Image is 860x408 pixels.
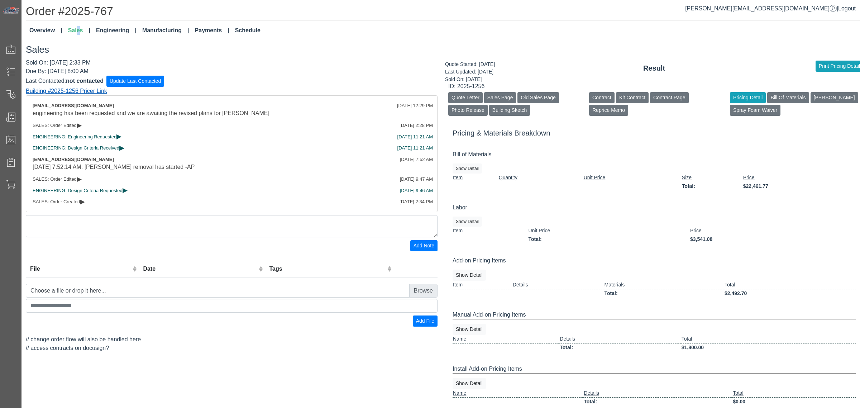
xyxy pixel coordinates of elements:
[400,122,433,129] div: [DATE] 2:28 PM
[453,324,486,335] button: Show Detail
[33,122,431,129] div: SALES: Order Edited
[732,397,856,406] td: $0.00
[397,133,433,141] div: [DATE] 11:21 AM
[26,67,438,76] div: Due By: [DATE] 8:00 AM
[730,105,780,116] button: Spray Foam Waiver
[445,76,495,83] div: Sold On: [DATE]
[489,105,530,116] button: Building Sketch
[453,163,482,174] button: Show Detail
[139,23,192,38] a: Manufacturing
[724,281,856,289] td: Total
[414,243,434,248] span: Add Note
[65,23,93,38] a: Sales
[445,61,495,68] div: Quote Started: [DATE]
[413,316,438,327] button: Add File
[453,174,498,182] td: Item
[33,133,431,141] div: ENGINEERING: Engineering Requested
[30,265,131,273] div: File
[690,227,856,235] td: Price
[583,174,682,182] td: Unit Price
[685,4,856,13] div: |
[453,256,856,265] div: Add-on Pricing Items
[80,199,85,204] span: ▸
[33,176,431,183] div: SALES: Order Edited
[767,92,809,103] button: Bill Of Materials
[685,5,837,11] a: [PERSON_NAME][EMAIL_ADDRESS][DOMAIN_NAME]
[66,77,104,84] span: not contacted
[484,92,516,103] button: Sales Page
[77,123,82,127] span: ▸
[119,145,124,150] span: ▸
[33,103,114,108] span: [EMAIL_ADDRESS][DOMAIN_NAME]
[453,335,559,343] td: Name
[453,281,512,289] td: Item
[604,281,724,289] td: Materials
[453,310,856,319] div: Manual Add-on Pricing Items
[517,92,559,103] button: Old Sales Page
[33,157,114,162] span: [EMAIL_ADDRESS][DOMAIN_NAME]
[743,174,856,182] td: Price
[26,44,860,55] h3: Sales
[453,150,856,159] div: Bill of Materials
[448,82,860,91] div: ID: 2025-1256
[453,129,856,137] h5: Pricing & Materials Breakdown
[116,134,121,138] span: ▸
[811,92,858,103] button: [PERSON_NAME]
[400,156,433,163] div: [DATE] 7:52 AM
[583,389,732,398] td: Details
[453,227,528,235] td: Item
[26,76,438,87] form: Last Contacted:
[528,235,690,243] td: Total:
[77,176,82,181] span: ▸
[400,176,433,183] div: [DATE] 9:47 AM
[650,92,689,103] button: Contract Page
[448,105,488,116] button: Photo Release
[616,92,649,103] button: Kit Contract
[416,318,434,324] span: Add File
[33,187,431,194] div: ENGINEERING: Design Criteria Requested
[589,105,628,116] button: Reprice Memo
[397,102,433,109] div: [DATE] 12:29 PM
[589,92,615,103] button: Contract
[394,260,438,278] th: Remove
[93,23,139,38] a: Engineering
[604,289,724,298] td: Total:
[27,23,65,38] a: Overview
[123,188,128,192] span: ▸
[681,343,856,352] td: $1,800.00
[453,389,583,398] td: Name
[192,23,232,38] a: Payments
[26,4,860,20] h1: Order #2025-767
[583,397,732,406] td: Total:
[498,174,583,182] td: Quantity
[690,235,856,243] td: $3,541.08
[143,265,257,273] div: Date
[559,343,681,352] td: Total:
[397,144,433,152] div: [DATE] 11:21 AM
[410,240,438,251] button: Add Note
[400,187,433,194] div: [DATE] 9:46 AM
[730,92,766,103] button: Pricing Detail
[528,227,690,235] td: Unit Price
[682,182,743,190] td: Total:
[732,389,856,398] td: Total
[106,76,164,87] button: Update Last Contacted
[448,63,860,73] div: Result
[838,5,856,11] span: Logout
[453,378,486,389] button: Show Detail
[681,335,856,343] td: Total
[445,68,495,76] div: Last Updated: [DATE]
[269,265,386,273] div: Tags
[512,281,604,289] td: Details
[682,174,743,182] td: Size
[724,289,856,298] td: $2,492.70
[33,163,431,171] div: [DATE] 7:52:14 AM: [PERSON_NAME] removal has started -AP
[743,182,856,190] td: $22,461.77
[448,92,483,103] button: Quote Letter
[453,217,482,227] button: Show Detail
[453,270,486,281] button: Show Detail
[453,203,856,212] div: Labor
[26,88,107,94] a: Building #2025-1256 Pricer Link
[453,365,856,374] div: Install Add-on Pricing Items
